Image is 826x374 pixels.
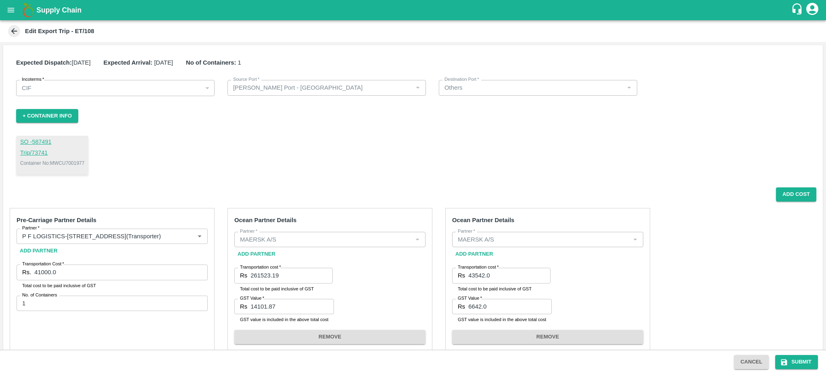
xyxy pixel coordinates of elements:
a: SO -587491 [20,138,84,147]
label: GST Value [458,295,482,302]
button: REMOVE [452,330,643,344]
button: Cancel [734,355,769,369]
p: Rs [240,302,247,311]
p: GST value is included in the above total cost [240,316,328,323]
label: Transportation Cost [22,261,64,267]
b: Edit Export Trip - ET/108 [25,28,94,34]
button: Add Cost [776,187,816,202]
b: Expected Arrival: [104,59,153,66]
button: + Container Info [16,109,78,123]
label: Partner [240,228,257,235]
label: Destination Port [444,76,479,83]
a: Supply Chain [36,4,791,16]
div: customer-support [791,3,805,17]
label: Partner [22,225,40,231]
button: REMOVE [234,330,426,344]
p: GST value is included in the above total cost [458,316,546,323]
label: Transportation cost [240,264,281,271]
button: Add Partner [234,247,279,261]
p: Rs [458,271,465,280]
input: Select Partner [237,234,410,245]
label: Transportation cost [458,264,499,271]
button: Add Partner [452,247,496,261]
button: Add Partner [17,244,61,258]
a: Trip/73741 [20,149,84,158]
p: Rs [240,271,247,280]
b: No of Containers: [186,59,236,66]
label: No. of Containers [22,292,57,298]
label: Source Port [233,76,259,83]
b: Expected Dispatch: [16,59,72,66]
p: Total cost to be paid inclusive of GST [22,282,202,289]
p: Rs [458,302,465,311]
strong: Ocean Partner Details [234,217,296,223]
input: Select Destination port [441,82,622,93]
p: [DATE] [104,58,173,67]
p: Rs. [22,268,31,277]
label: Incoterms [22,76,44,83]
strong: Pre-Carriage Partner Details [17,217,96,223]
p: Container No: MWCU7001977 [20,160,84,167]
strong: Ocean Partner Details [452,217,514,223]
input: Select Partner [455,234,628,245]
input: Select Source port [230,82,410,93]
div: account of current user [805,2,820,19]
img: logo [20,2,36,18]
p: CIF [22,84,31,92]
p: 1 [186,58,241,67]
input: GST Included in the above cost [250,299,334,314]
p: Total cost to be paid inclusive of GST [240,285,327,292]
label: GST Value [240,295,264,302]
p: [DATE] [16,58,91,67]
p: Total cost to be paid inclusive of GST [458,285,545,292]
button: Open [194,231,205,242]
b: Supply Chain [36,6,81,14]
label: Partner [458,228,475,235]
button: Submit [775,355,818,369]
input: GST Included in the above cost [468,299,552,314]
input: Select Partner [19,231,181,242]
button: open drawer [2,1,20,19]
